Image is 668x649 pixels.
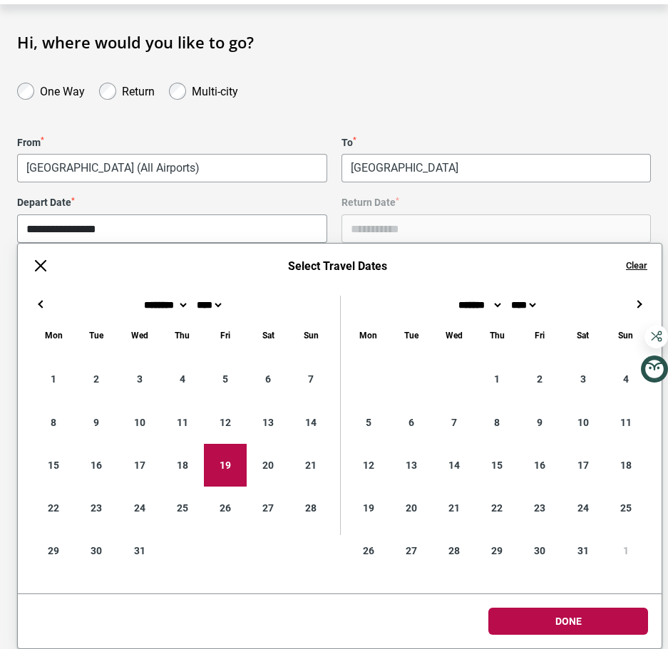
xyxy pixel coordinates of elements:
div: 19 [204,444,247,487]
div: 8 [32,400,75,443]
label: To [341,137,652,149]
div: Monday [32,327,75,343]
span: Ho Chi Minh City, Vietnam [341,154,652,182]
div: Sunday [605,327,647,343]
div: 28 [433,529,476,572]
div: 2 [518,358,561,400]
div: 11 [605,400,647,443]
h6: Select Travel Dates [63,259,612,273]
div: 10 [562,400,605,443]
div: 15 [32,444,75,487]
button: → [630,296,647,313]
div: 21 [289,444,332,487]
label: Multi-city [192,81,238,98]
div: 14 [433,444,476,487]
label: Depart Date [17,197,327,209]
div: 18 [161,444,204,487]
div: 1 [476,358,518,400]
div: 7 [289,358,332,400]
div: 25 [161,487,204,529]
div: 3 [118,358,160,400]
div: Sunday [289,327,332,343]
div: Friday [204,327,247,343]
div: 31 [118,529,160,572]
div: 20 [390,487,433,529]
div: 13 [390,444,433,487]
div: 15 [476,444,518,487]
div: 9 [75,400,118,443]
div: 30 [75,529,118,572]
div: 17 [562,444,605,487]
div: 23 [518,487,561,529]
div: 30 [518,529,561,572]
div: Tuesday [75,327,118,343]
div: 23 [75,487,118,529]
label: From [17,137,327,149]
div: 31 [562,529,605,572]
h1: Hi, where would you like to go? [17,33,651,51]
div: 25 [605,487,647,529]
div: 3 [562,358,605,400]
div: 21 [433,487,476,529]
div: 11 [161,400,204,443]
div: 28 [289,487,332,529]
div: 29 [476,529,518,572]
div: 2 [75,358,118,400]
div: Thursday [476,327,518,343]
div: 26 [347,529,390,572]
div: 10 [118,400,160,443]
div: 16 [518,444,561,487]
label: Return [122,81,155,98]
div: 1 [605,529,647,572]
div: Wednesday [433,327,476,343]
button: ← [32,296,49,313]
div: 27 [390,529,433,572]
div: 19 [347,487,390,529]
div: 1 [32,358,75,400]
button: Clear [626,259,647,272]
div: 14 [289,400,332,443]
div: 17 [118,444,160,487]
div: 5 [204,358,247,400]
div: Tuesday [390,327,433,343]
div: 24 [562,487,605,529]
div: 9 [518,400,561,443]
div: 8 [476,400,518,443]
div: 18 [605,444,647,487]
div: 12 [204,400,247,443]
div: Friday [518,327,561,343]
div: 4 [161,358,204,400]
div: Thursday [161,327,204,343]
div: 6 [390,400,433,443]
div: 6 [247,358,289,400]
div: 26 [204,487,247,529]
div: 5 [347,400,390,443]
div: 24 [118,487,160,529]
span: Melbourne, Australia [18,155,327,182]
div: Monday [347,327,390,343]
div: 12 [347,444,390,487]
div: 4 [605,358,647,400]
div: 22 [32,487,75,529]
div: 7 [433,400,476,443]
div: Saturday [562,327,605,343]
button: Done [488,608,648,635]
span: Ho Chi Minh City, Vietnam [342,155,651,182]
div: 16 [75,444,118,487]
label: One Way [40,81,85,98]
div: Saturday [247,327,289,343]
div: 22 [476,487,518,529]
div: 13 [247,400,289,443]
div: 27 [247,487,289,529]
div: 20 [247,444,289,487]
div: Wednesday [118,327,160,343]
div: 29 [32,529,75,572]
span: Melbourne, Australia [17,154,327,182]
